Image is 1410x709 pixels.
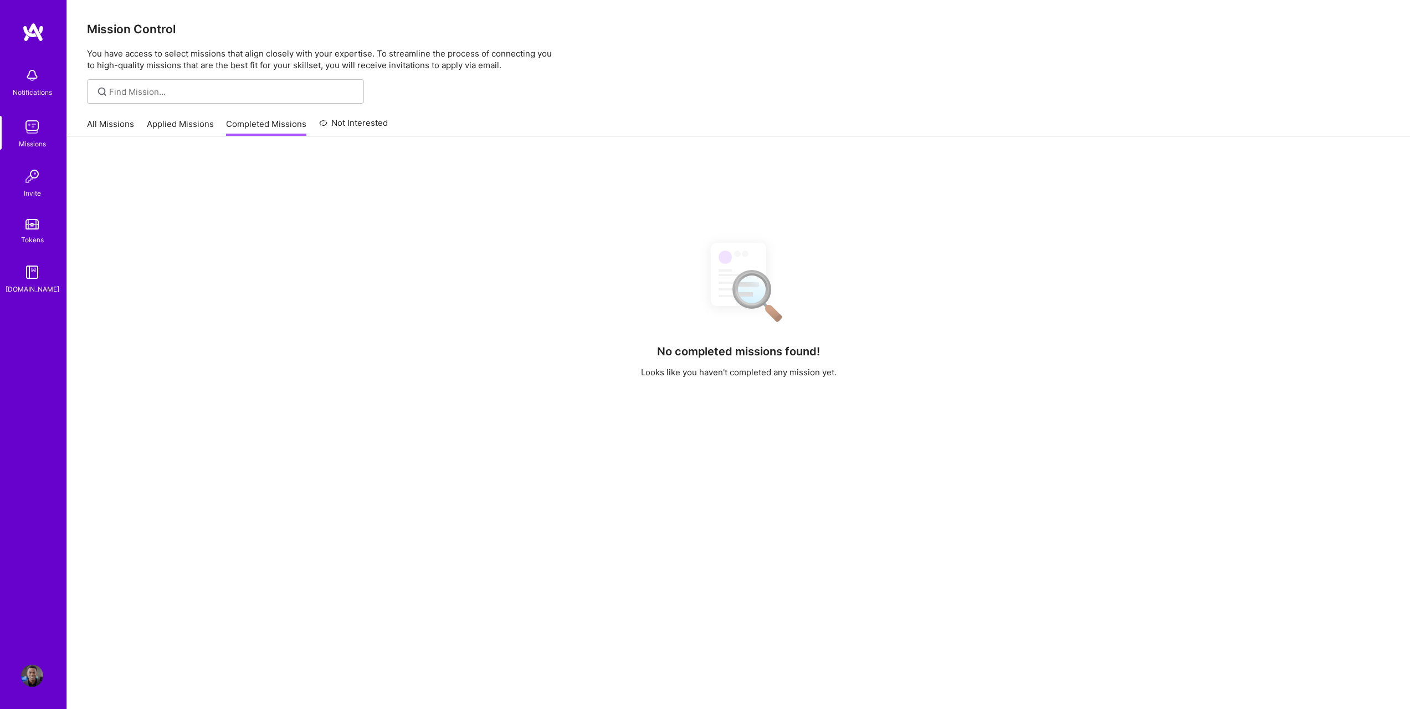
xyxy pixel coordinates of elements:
img: logo [22,22,44,42]
div: Notifications [13,86,52,98]
input: Find Mission... [109,86,356,98]
a: All Missions [87,118,134,136]
h3: Mission Control [87,22,1390,36]
p: Looks like you haven't completed any mission yet. [641,366,837,378]
img: Invite [21,165,43,187]
p: You have access to select missions that align closely with your expertise. To streamline the proc... [87,48,1390,71]
a: User Avatar [18,665,46,687]
i: icon SearchGrey [96,85,109,98]
img: guide book [21,261,43,283]
a: Applied Missions [147,118,214,136]
h4: No completed missions found! [657,345,820,358]
img: teamwork [21,116,43,138]
img: User Avatar [21,665,43,687]
div: [DOMAIN_NAME] [6,283,59,295]
img: No Results [691,233,786,330]
div: Invite [24,187,41,199]
a: Completed Missions [226,118,306,136]
div: Tokens [21,234,44,246]
img: bell [21,64,43,86]
div: Missions [19,138,46,150]
a: Not Interested [319,116,388,136]
img: tokens [25,219,39,229]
